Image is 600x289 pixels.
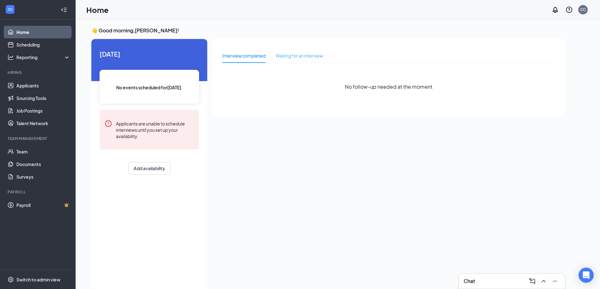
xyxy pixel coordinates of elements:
div: CC [580,7,586,12]
svg: Minimize [551,277,559,285]
div: Reporting [16,54,71,60]
a: Team [16,145,70,158]
h3: 👋 Good morning, [PERSON_NAME] ! [91,27,565,34]
div: Hiring [8,70,69,75]
a: Applicants [16,79,70,92]
div: Waiting for an interview [276,52,323,59]
a: Job Postings [16,104,70,117]
a: Documents [16,158,70,170]
a: Sourcing Tools [16,92,70,104]
svg: Analysis [8,54,14,60]
div: Payroll [8,189,69,195]
div: Applicants are unable to schedule interviews until you set up your availability. [116,120,194,139]
a: Home [16,26,70,38]
svg: Settings [8,276,14,283]
h3: Chat [464,278,475,285]
div: Switch to admin view [16,276,60,283]
span: No follow-up needed at the moment [345,83,432,91]
svg: ComposeMessage [529,277,536,285]
svg: Collapse [61,7,67,13]
span: No events scheduled for [DATE] . [116,84,183,91]
a: Surveys [16,170,70,183]
div: Open Intercom Messenger [579,268,594,283]
button: Minimize [550,276,560,286]
svg: Notifications [551,6,559,14]
svg: WorkstreamLogo [7,6,13,13]
button: ChevronUp [539,276,549,286]
a: Scheduling [16,38,70,51]
svg: Error [105,120,112,127]
div: Interview completed [222,52,266,59]
span: [DATE] [100,49,199,59]
svg: ChevronUp [540,277,547,285]
a: Talent Network [16,117,70,130]
button: Add availability [128,162,170,175]
h1: Home [86,4,109,15]
div: Team Management [8,136,69,141]
button: ComposeMessage [527,276,537,286]
svg: QuestionInfo [565,6,573,14]
a: PayrollCrown [16,199,70,211]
